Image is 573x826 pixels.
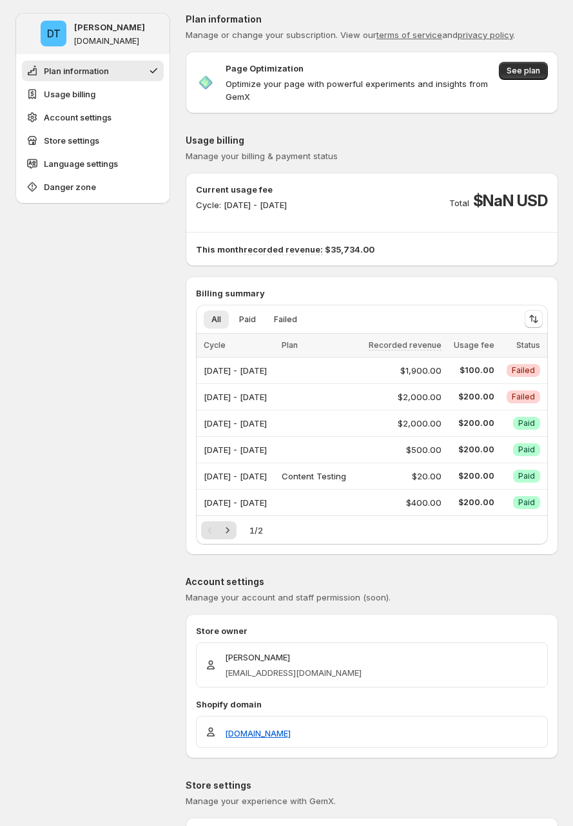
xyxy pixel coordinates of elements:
button: Usage billing [22,84,164,104]
p: [PERSON_NAME] [225,651,362,664]
p: [EMAIL_ADDRESS][DOMAIN_NAME] [225,666,362,679]
span: Paid [518,497,535,508]
span: Failed [274,314,297,325]
p: Current usage fee [196,183,287,196]
div: [DATE] - [DATE] [204,467,274,485]
span: Usage fee [454,340,494,350]
button: Account settings [22,107,164,128]
span: recorded revenue: [244,244,323,255]
span: See plan [507,66,540,76]
span: Recorded revenue [369,340,442,351]
img: Page Optimization [196,73,215,92]
button: Sort the results [525,310,543,328]
span: Manage your experience with GemX. [186,796,336,806]
p: Store owner [196,624,548,637]
span: Failed [512,392,535,402]
p: [DOMAIN_NAME] [74,36,139,46]
span: Plan [282,340,298,350]
p: Optimize your page with powerful experiments and insights from GemX [226,77,494,103]
div: Content Testing [282,467,353,485]
span: $NaN USD [473,191,548,211]
span: Paid [518,471,535,481]
span: Failed [512,365,535,376]
p: Page Optimization [226,62,304,75]
div: [DATE] - [DATE] [204,494,274,512]
div: [DATE] - [DATE] [204,388,274,406]
span: $200.00 [449,471,494,481]
button: Store settings [22,130,164,151]
p: Usage billing [186,134,558,147]
a: [DOMAIN_NAME] [225,727,291,740]
button: Next [219,521,237,539]
div: [DATE] - [DATE] [204,441,274,459]
div: $2,000.00 [361,417,442,430]
div: [DATE] - [DATE] [204,414,274,432]
span: Language settings [44,157,118,170]
button: Language settings [22,153,164,174]
p: Shopify domain [196,698,548,711]
p: Total [449,197,469,209]
span: Paid [518,418,535,428]
span: Manage your billing & payment status [186,151,338,161]
span: Paid [518,445,535,455]
div: $20.00 [361,470,442,483]
span: Paid [239,314,256,325]
p: Account settings [186,575,558,588]
span: Danger zone [44,180,96,193]
button: Plan information [22,61,164,81]
text: DT [47,27,61,40]
span: Account settings [44,111,112,124]
button: Danger zone [22,177,164,197]
span: All [211,314,221,325]
div: $1,900.00 [361,364,442,377]
a: privacy policy [458,30,513,40]
div: $2,000.00 [361,390,442,403]
span: $100.00 [449,365,494,376]
div: $400.00 [361,496,442,509]
button: See plan [499,62,548,80]
span: 1 / 2 [249,524,263,537]
nav: Pagination [201,521,237,539]
span: Usage billing [44,88,95,101]
span: $200.00 [449,392,494,402]
span: Cycle [204,340,226,350]
span: Manage your account and staff permission (soon). [186,592,391,602]
p: [PERSON_NAME] [74,21,145,34]
p: Store settings [186,779,558,792]
p: Plan information [186,13,558,26]
p: Cycle: [DATE] - [DATE] [196,198,287,211]
p: Billing summary [196,287,548,300]
p: This month $35,734.00 [196,243,548,256]
span: Duc Trinh [41,21,66,46]
div: $500.00 [361,443,442,456]
span: $200.00 [449,418,494,428]
span: Plan information [44,64,109,77]
span: $200.00 [449,445,494,455]
a: terms of service [376,30,442,40]
div: [DATE] - [DATE] [204,361,274,379]
span: Manage or change your subscription. View our and . [186,30,515,40]
span: Status [516,340,540,350]
span: $200.00 [449,497,494,508]
span: Store settings [44,134,99,147]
